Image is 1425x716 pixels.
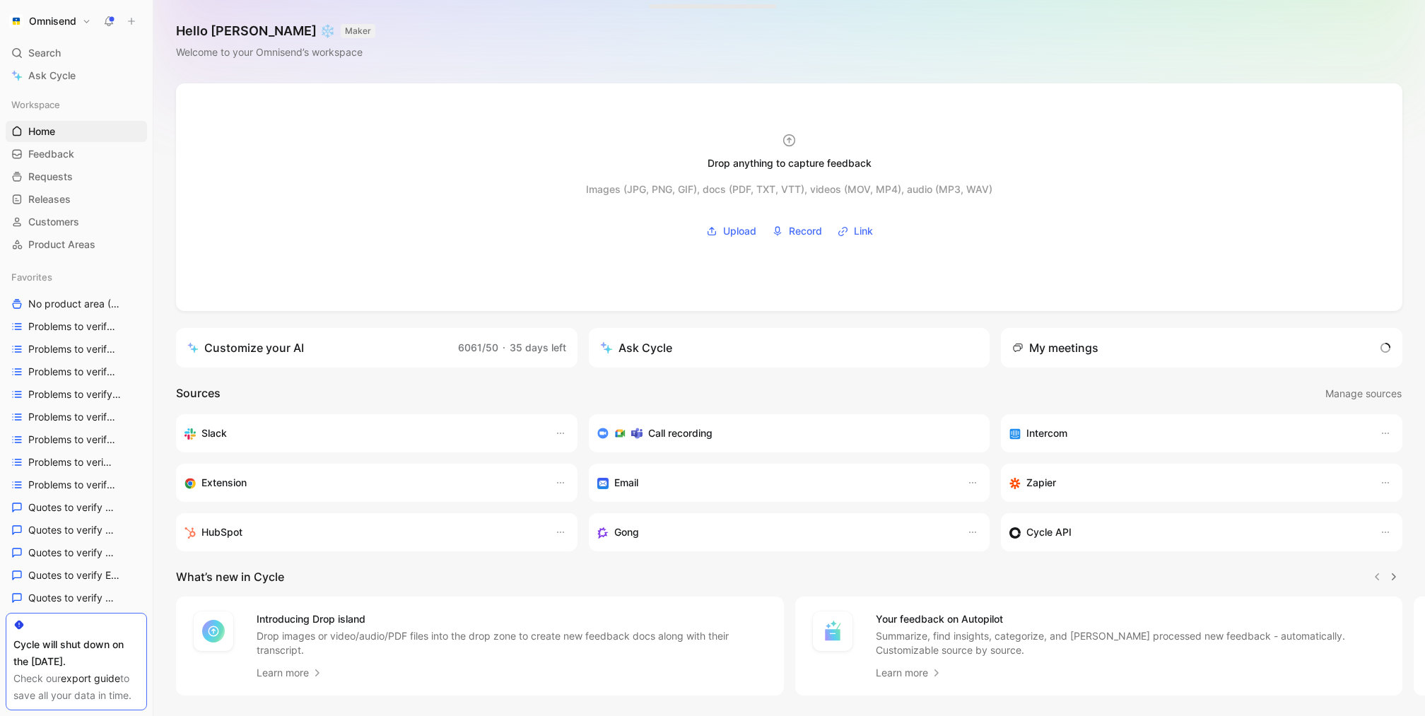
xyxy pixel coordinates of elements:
span: Problems to verify Activation [28,319,120,334]
img: Omnisend [9,14,23,28]
button: MAKER [341,24,375,38]
a: Ask Cycle [6,65,147,86]
h3: Gong [614,524,639,541]
h4: Your feedback on Autopilot [876,611,1386,628]
span: Customers [28,215,79,229]
h3: Zapier [1026,474,1056,491]
a: Problems to verify Audience [6,339,147,360]
span: Problems to verify Reporting [28,478,120,492]
div: Record & transcribe meetings from Zoom, Meet & Teams. [597,425,970,442]
a: Problems to verify DeCo [6,361,147,382]
h3: HubSpot [201,524,242,541]
button: Record [767,221,827,242]
span: Problems to verify MO [28,455,115,469]
a: Problems to verify Forms [6,429,147,450]
h1: Omnisend [29,15,76,28]
span: Favorites [11,270,52,284]
a: Problems to verify Email Builder [6,384,147,405]
h3: Intercom [1026,425,1067,442]
span: Problems to verify Email Builder [28,387,122,401]
span: Quotes to verify Audience [28,523,118,537]
button: Ask Cycle [589,328,990,368]
a: Releases [6,189,147,210]
p: Summarize, find insights, categorize, and [PERSON_NAME] processed new feedback - automatically. C... [876,629,1386,657]
span: Product Areas [28,237,95,252]
h3: Cycle API [1026,524,1072,541]
div: Capture feedback from your incoming calls [597,524,954,541]
a: Learn more [257,664,323,681]
span: Releases [28,192,71,206]
a: Feedback [6,143,147,165]
button: Manage sources [1325,385,1402,403]
span: Workspace [11,98,60,112]
h3: Extension [201,474,247,491]
a: Requests [6,166,147,187]
div: Capture feedback from thousands of sources with Zapier (survey results, recordings, sheets, etc). [1009,474,1366,491]
div: Forward emails to your feedback inbox [597,474,954,491]
div: Capture feedback from anywhere on the web [184,474,541,491]
div: Images (JPG, PNG, GIF), docs (PDF, TXT, VTT), videos (MOV, MP4), audio (MP3, WAV) [586,181,992,198]
div: Favorites [6,266,147,288]
span: 6061/50 [458,341,498,353]
span: Manage sources [1325,385,1402,402]
div: Ask Cycle [600,339,672,356]
span: Upload [723,223,756,240]
span: Search [28,45,61,61]
a: export guide [61,672,120,684]
span: Quotes to verify Expansion [28,591,119,605]
a: Customize your AI6061/50·35 days left [176,328,577,368]
div: Workspace [6,94,147,115]
span: · [503,341,505,353]
span: Ask Cycle [28,67,76,84]
span: Problems to verify Audience [28,342,119,356]
a: Problems to verify Reporting [6,474,147,495]
a: Problems to verify MO [6,452,147,473]
div: Check our to save all your data in time. [13,670,139,704]
h1: Hello [PERSON_NAME] ❄️ [176,23,375,40]
a: Quotes to verify Activation [6,497,147,518]
span: Home [28,124,55,139]
span: 35 days left [510,341,566,353]
a: Home [6,121,147,142]
a: Problems to verify Expansion [6,406,147,428]
button: OmnisendOmnisend [6,11,95,31]
div: Cycle will shut down on the [DATE]. [13,636,139,670]
a: Product Areas [6,234,147,255]
a: Problems to verify Activation [6,316,147,337]
span: Problems to verify Expansion [28,410,120,424]
h2: Sources [176,385,221,403]
h3: Call recording [648,425,712,442]
div: Welcome to your Omnisend’s workspace [176,44,375,61]
div: Drop anything to capture feedback [708,155,872,172]
span: Problems to verify Forms [28,433,117,447]
a: Quotes to verify Expansion [6,587,147,609]
button: Link [833,221,878,242]
span: Record [789,223,822,240]
h3: Slack [201,425,227,442]
p: Drop images or video/audio/PDF files into the drop zone to create new feedback docs along with th... [257,629,767,657]
span: Problems to verify DeCo [28,365,117,379]
a: Customers [6,211,147,233]
div: Sync your customers, send feedback and get updates in Slack [184,425,541,442]
span: Quotes to verify Activation [28,500,119,515]
a: Quotes to verify Audience [6,520,147,541]
span: Quotes to verify Email builder [28,568,120,582]
a: Quotes to verify Email builder [6,565,147,586]
a: No product area (Unknowns) [6,293,147,315]
span: Quotes to verify DeCo [28,546,115,560]
a: Learn more [876,664,942,681]
span: Requests [28,170,73,184]
span: No product area (Unknowns) [28,297,123,312]
a: Quotes to verify Forms [6,610,147,631]
h3: Email [614,474,638,491]
h2: What’s new in Cycle [176,568,284,585]
a: Quotes to verify DeCo [6,542,147,563]
div: Sync your customers, send feedback and get updates in Intercom [1009,425,1366,442]
h4: Introducing Drop island [257,611,767,628]
span: Link [854,223,873,240]
div: My meetings [1012,339,1098,356]
div: Search [6,42,147,64]
div: Customize your AI [187,339,304,356]
div: Sync customers & send feedback from custom sources. Get inspired by our favorite use case [1009,524,1366,541]
button: Upload [701,221,761,242]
